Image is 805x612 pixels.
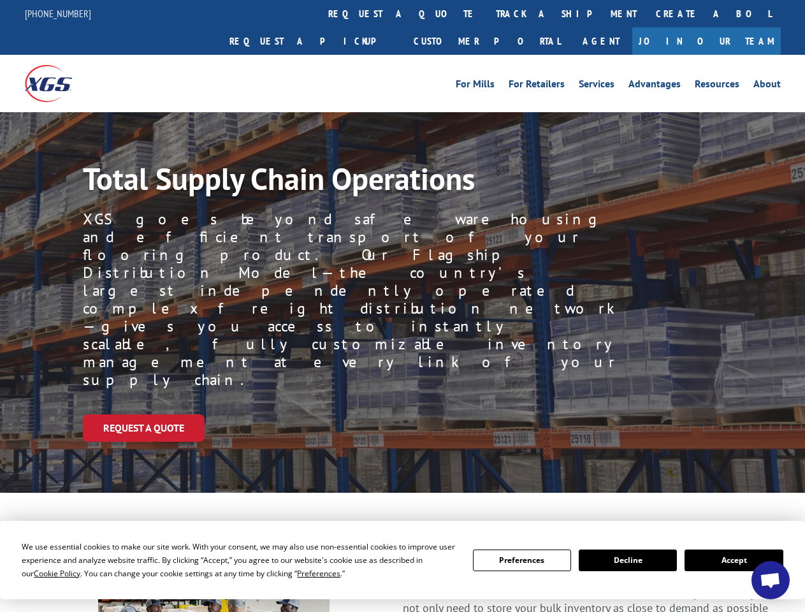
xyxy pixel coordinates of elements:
span: Cookie Policy [34,568,80,579]
a: Resources [695,79,739,93]
a: Agent [570,27,632,55]
a: Open chat [751,561,790,599]
button: Accept [685,550,783,571]
a: About [753,79,781,93]
a: Advantages [628,79,681,93]
span: Preferences [297,568,340,579]
a: For Mills [456,79,495,93]
p: XGS goes beyond safe warehousing and efficient transport of your flooring product. Our Flagship D... [83,210,618,389]
a: Services [579,79,614,93]
a: Join Our Team [632,27,781,55]
button: Decline [579,550,677,571]
button: Preferences [473,550,571,571]
a: Customer Portal [404,27,570,55]
h1: Total Supply Chain Operations [83,163,599,200]
a: For Retailers [509,79,565,93]
a: [PHONE_NUMBER] [25,7,91,20]
a: Request a pickup [220,27,404,55]
div: We use essential cookies to make our site work. With your consent, we may also use non-essential ... [22,540,457,580]
a: Request a Quote [83,414,205,442]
